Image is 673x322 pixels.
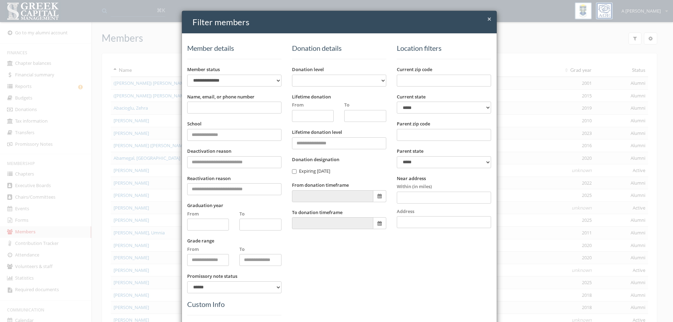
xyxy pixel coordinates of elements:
input: Expiring [DATE] [292,169,297,174]
label: Lifetime donation [292,94,331,100]
label: Donation level [292,66,324,73]
label: From [187,211,199,217]
label: To [239,246,245,253]
label: From [187,246,199,253]
h5: Member details [187,44,281,52]
label: Address [397,204,414,215]
label: To donation timeframe [292,209,342,216]
label: Member status [187,66,220,73]
h4: Filter members [192,16,491,28]
label: School [187,121,202,127]
label: Lifetime donation level [292,129,342,136]
label: Near address [397,175,426,182]
label: Grade range [187,238,214,244]
label: Donation designation [292,156,339,163]
label: Current zip code [397,66,432,73]
h5: Custom Info [187,300,281,308]
label: Expiring [DATE] [292,168,330,175]
h5: Donation details [292,44,386,52]
label: Reactivation reason [187,175,231,182]
label: Parent zip code [397,121,430,127]
label: To [239,211,245,217]
label: Deactivation reason [187,148,231,155]
h5: Location filters [397,44,491,52]
label: From donation timeframe [292,182,349,189]
label: Within (in miles) [397,183,432,190]
label: Parent state [397,148,423,155]
label: Graduation year [187,202,223,209]
label: Promissory note status [187,273,237,280]
span: × [487,14,491,24]
label: From [292,102,304,108]
label: Current state [397,94,426,100]
label: Name, email, or phone number [187,94,254,100]
label: To [344,102,349,108]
